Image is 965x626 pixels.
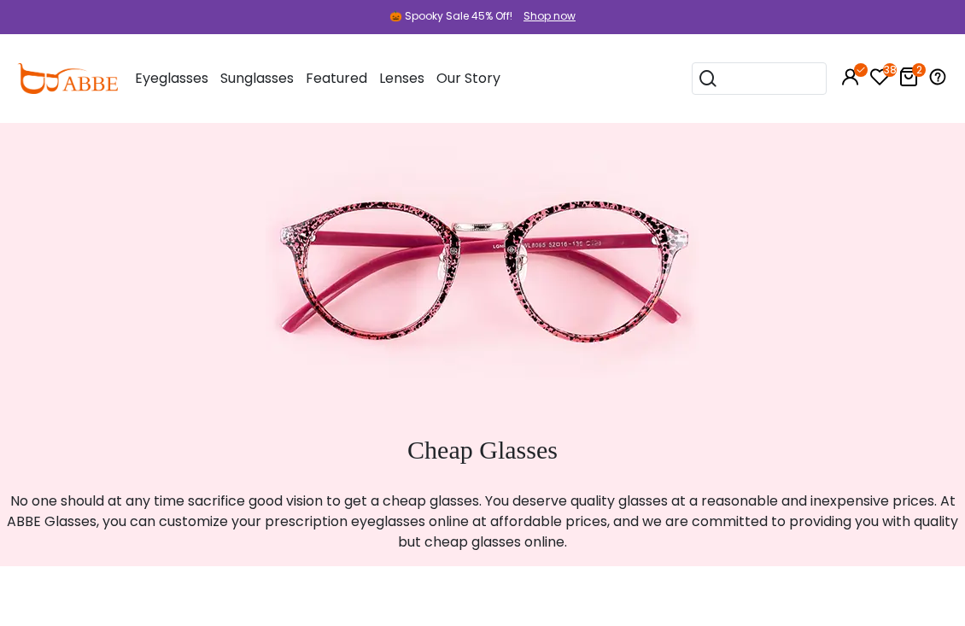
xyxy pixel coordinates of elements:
[135,68,208,88] span: Eyeglasses
[389,9,512,24] div: 🎃 Spooky Sale 45% Off!
[523,9,576,24] div: Shop now
[436,68,500,88] span: Our Story
[869,70,890,90] a: 38
[898,70,919,90] a: 2
[883,63,897,77] i: 38
[220,68,294,88] span: Sunglasses
[17,63,118,94] img: abbeglasses.com
[266,119,699,418] img: cheap glasses
[515,9,576,23] a: Shop now
[912,63,926,77] i: 2
[379,68,424,88] span: Lenses
[306,68,367,88] span: Featured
